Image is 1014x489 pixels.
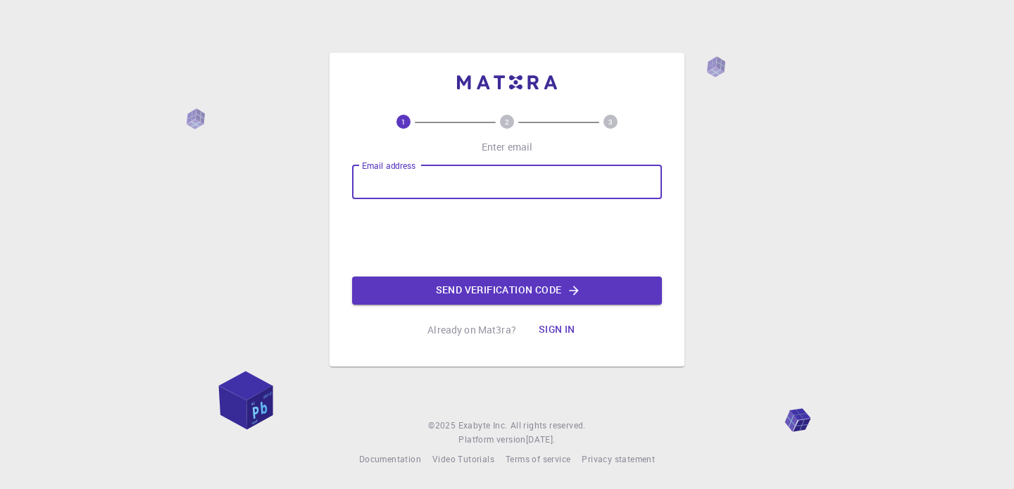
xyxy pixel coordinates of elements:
p: Already on Mat3ra? [427,323,516,337]
span: Documentation [359,453,421,464]
iframe: reCAPTCHA [400,210,614,265]
text: 2 [505,117,509,127]
label: Email address [362,160,415,172]
span: © 2025 [428,419,458,433]
a: Privacy statement [582,452,655,466]
span: All rights reserved. [511,419,586,433]
a: [DATE]. [526,433,556,447]
span: Platform version [458,433,525,447]
span: [DATE] . [526,433,556,445]
a: Exabyte Inc. [458,419,508,433]
span: Exabyte Inc. [458,419,508,431]
a: Documentation [359,452,421,466]
span: Privacy statement [582,453,655,464]
text: 3 [608,117,613,127]
button: Sign in [527,316,587,344]
button: Send verification code [352,277,662,305]
p: Enter email [482,140,533,154]
text: 1 [401,117,406,127]
span: Video Tutorials [432,453,494,464]
span: Terms of service [506,453,570,464]
a: Video Tutorials [432,452,494,466]
a: Terms of service [506,452,570,466]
